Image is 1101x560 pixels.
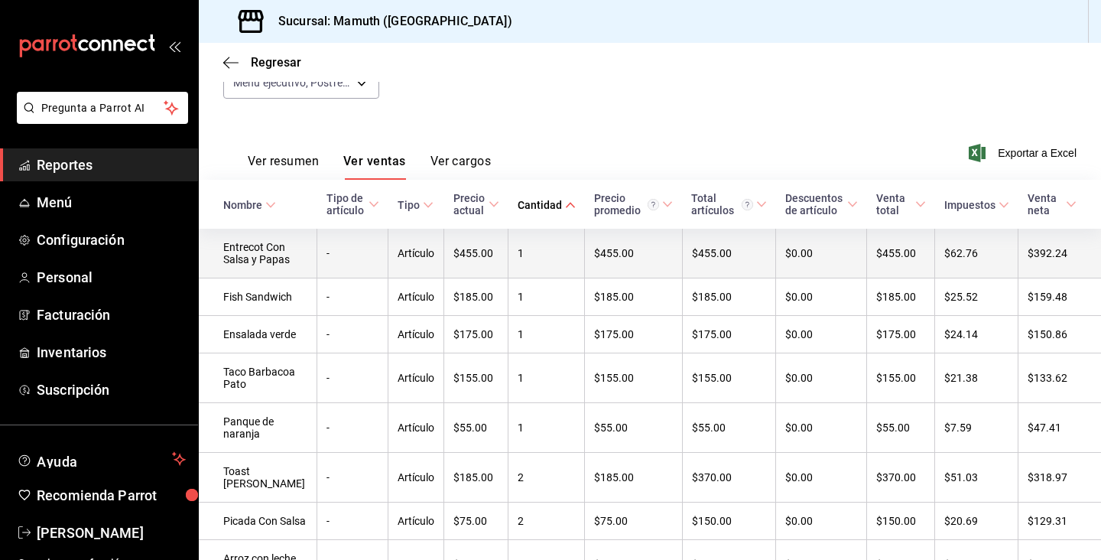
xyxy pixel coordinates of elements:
[266,12,512,31] h3: Sucursal: Mamuth ([GEOGRAPHIC_DATA])
[1018,353,1101,403] td: $133.62
[508,353,585,403] td: 1
[776,278,867,316] td: $0.00
[508,503,585,540] td: 2
[867,453,935,503] td: $370.00
[585,278,682,316] td: $185.00
[935,316,1018,353] td: $24.14
[585,353,682,403] td: $155.00
[585,453,682,503] td: $185.00
[398,199,420,211] div: Tipo
[776,316,867,353] td: $0.00
[518,199,576,211] span: Cantidad
[199,453,317,503] td: Toast [PERSON_NAME]
[398,199,434,211] span: Tipo
[444,229,508,278] td: $455.00
[37,523,186,543] span: [PERSON_NAME]
[648,199,659,210] svg: Precio promedio = Total artículos / cantidad
[388,316,444,353] td: Artículo
[317,278,388,316] td: -
[508,278,585,316] td: 1
[233,75,351,90] span: Menú ejecutivo, Postres, Fuertes, Los Vegetales, Entrepan, Sobremaíz, Entradas
[444,503,508,540] td: $75.00
[37,155,186,175] span: Reportes
[453,192,499,217] span: Precio actual
[1018,503,1101,540] td: $129.31
[785,192,858,217] span: Descuentos de artículo
[508,229,585,278] td: 1
[1028,192,1077,217] span: Venta neta
[944,199,995,211] div: Impuestos
[248,154,491,180] div: navigation tabs
[37,230,186,250] span: Configuración
[776,229,867,278] td: $0.00
[444,316,508,353] td: $175.00
[935,229,1018,278] td: $62.76
[1018,278,1101,316] td: $159.48
[37,304,186,325] span: Facturación
[388,353,444,403] td: Artículo
[508,316,585,353] td: 1
[867,316,935,353] td: $175.00
[317,353,388,403] td: -
[944,199,1009,211] span: Impuestos
[867,403,935,453] td: $55.00
[37,267,186,288] span: Personal
[867,503,935,540] td: $150.00
[223,199,276,211] span: Nombre
[1018,229,1101,278] td: $392.24
[388,229,444,278] td: Artículo
[1018,403,1101,453] td: $47.41
[326,192,365,217] div: Tipo de artículo
[594,192,659,217] div: Precio promedio
[317,229,388,278] td: -
[1018,453,1101,503] td: $318.97
[388,503,444,540] td: Artículo
[1018,316,1101,353] td: $150.86
[935,278,1018,316] td: $25.52
[585,229,682,278] td: $455.00
[199,316,317,353] td: Ensalada verde
[585,503,682,540] td: $75.00
[972,144,1077,162] span: Exportar a Excel
[682,316,775,353] td: $175.00
[682,229,775,278] td: $455.00
[199,353,317,403] td: Taco Barbacoa Pato
[37,379,186,400] span: Suscripción
[326,192,379,217] span: Tipo de artículo
[867,278,935,316] td: $185.00
[388,403,444,453] td: Artículo
[37,485,186,506] span: Recomienda Parrot
[199,278,317,316] td: Fish Sandwich
[935,503,1018,540] td: $20.69
[444,353,508,403] td: $155.00
[594,192,673,217] span: Precio promedio
[1028,192,1063,217] div: Venta neta
[444,403,508,453] td: $55.00
[251,55,301,70] span: Regresar
[317,316,388,353] td: -
[682,353,775,403] td: $155.00
[585,403,682,453] td: $55.00
[388,453,444,503] td: Artículo
[785,192,844,217] div: Descuentos de artículo
[343,154,406,180] button: Ver ventas
[867,353,935,403] td: $155.00
[430,154,492,180] button: Ver cargos
[444,278,508,316] td: $185.00
[199,503,317,540] td: Picada Con Salsa
[867,229,935,278] td: $455.00
[317,403,388,453] td: -
[682,453,775,503] td: $370.00
[776,403,867,453] td: $0.00
[508,403,585,453] td: 1
[41,100,164,116] span: Pregunta a Parrot AI
[37,192,186,213] span: Menú
[776,503,867,540] td: $0.00
[776,353,867,403] td: $0.00
[317,453,388,503] td: -
[388,278,444,316] td: Artículo
[585,316,682,353] td: $175.00
[508,453,585,503] td: 2
[935,453,1018,503] td: $51.03
[776,453,867,503] td: $0.00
